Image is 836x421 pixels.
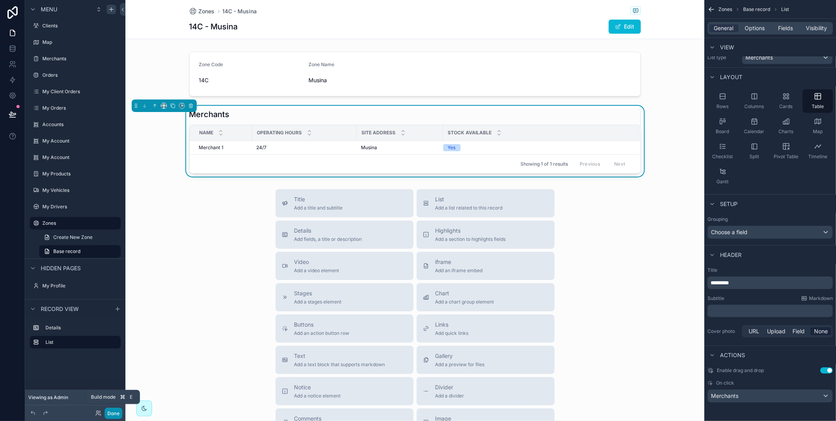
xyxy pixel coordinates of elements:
[294,361,385,368] span: Add a text block that supports markdown
[707,139,738,163] button: Checklist
[39,245,121,258] a: Base record
[720,200,738,208] span: Setup
[745,103,764,110] span: Columns
[42,72,119,78] label: Orders
[448,130,492,136] span: Stock Available
[128,394,134,400] span: E
[41,5,57,13] span: Menu
[803,114,833,138] button: Map
[41,264,81,272] span: Hidden pages
[42,56,119,62] label: Merchants
[778,24,793,32] span: Fields
[417,283,555,311] button: ChartAdd a chart group element
[30,118,121,131] a: Accounts
[716,380,734,386] span: On click
[42,121,119,128] label: Accounts
[30,85,121,98] a: My Client Orders
[739,114,769,138] button: Calendar
[42,138,119,144] label: My Account
[771,139,801,163] button: Pivot Table
[361,145,438,151] a: Musina
[294,227,362,235] span: Details
[42,220,116,226] label: Zones
[294,289,342,297] span: Stages
[294,352,385,360] span: Text
[294,258,339,266] span: Video
[42,187,119,193] label: My Vehicles
[435,267,483,274] span: Add an iframe embed
[276,252,413,280] button: VideoAdd a video element
[42,105,119,111] label: My Orders
[716,103,729,110] span: Rows
[435,205,503,211] span: Add a list related to this record
[417,314,555,343] button: LinksAdd quick links
[814,327,828,335] span: None
[276,283,413,311] button: StagesAdd a stages element
[417,252,555,280] button: iframeAdd an iframe embed
[257,145,352,151] a: 24/7
[199,7,215,15] span: Zones
[276,189,413,217] button: TitleAdd a title and subtitle
[803,89,833,113] button: Table
[808,154,827,160] span: Timeline
[42,204,119,210] label: My Drivers
[189,109,230,120] h1: Merchants
[803,139,833,163] button: Timeline
[745,54,773,61] span: Merchants
[294,393,341,399] span: Add a notice element
[749,327,759,335] span: URL
[806,24,827,32] span: Visibility
[294,236,362,242] span: Add fields, a title or description
[767,327,785,335] span: Upload
[809,295,833,302] span: Markdown
[707,305,833,317] div: scrollable content
[30,69,121,81] a: Orders
[712,154,733,160] span: Checklist
[105,408,122,419] button: Done
[294,321,350,329] span: Buttons
[42,39,119,45] label: Map
[294,383,341,391] span: Notice
[189,7,215,15] a: Zones
[276,346,413,374] button: TextAdd a text block that supports markdown
[257,130,302,136] span: Operating Hours
[417,220,555,249] button: HighlightsAdd a section to highlights fields
[443,144,630,151] a: Yes
[711,229,747,235] span: Choose a field
[30,36,121,49] a: Map
[45,325,118,331] label: Details
[707,216,728,222] label: Grouping
[199,145,224,151] span: Merchant 1
[743,6,770,13] span: Base record
[435,361,485,368] span: Add a preview for files
[739,139,769,163] button: Split
[30,217,121,229] a: Zones
[771,114,801,138] button: Charts
[707,267,833,273] label: Title
[30,280,121,292] a: My Profile
[813,128,823,135] span: Map
[720,251,742,259] span: Header
[257,145,267,151] span: 24/7
[716,179,729,185] span: Gantt
[362,130,396,136] span: Site Address
[435,236,506,242] span: Add a section to highlights fields
[53,234,92,240] span: Create New Zone
[30,20,121,32] a: Clients
[30,168,121,180] a: My Products
[223,7,257,15] a: 14C - Musina
[749,154,759,160] span: Split
[792,327,805,335] span: Field
[780,103,793,110] span: Cards
[720,73,742,81] span: Layout
[199,130,214,136] span: Name
[707,89,738,113] button: Rows
[720,43,734,51] span: View
[276,220,413,249] button: DetailsAdd fields, a title or description
[294,195,343,203] span: Title
[435,227,506,235] span: Highlights
[781,6,789,13] span: List
[30,201,121,213] a: My Drivers
[812,103,824,110] span: Table
[361,145,377,151] span: Musina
